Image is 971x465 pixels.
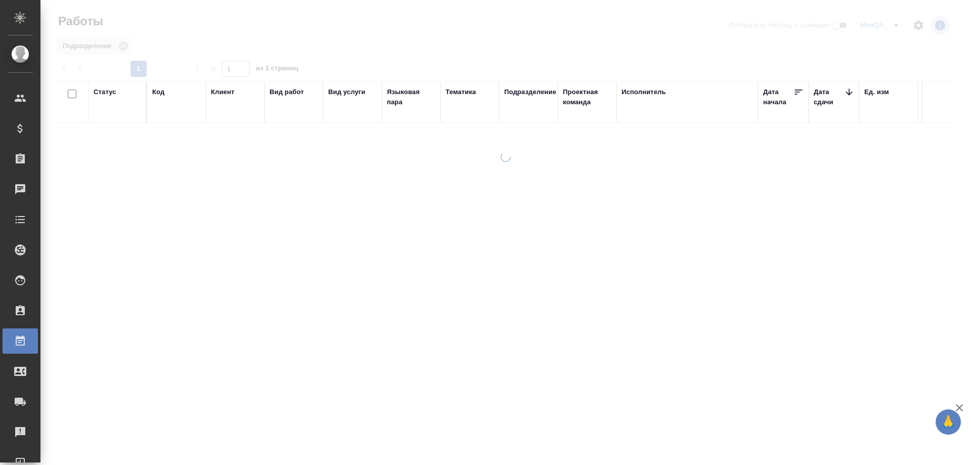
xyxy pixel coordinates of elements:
div: Проектная команда [563,87,611,107]
span: 🙏 [940,411,957,433]
div: Вид услуги [328,87,366,97]
div: Исполнитель [622,87,666,97]
div: Ед. изм [864,87,889,97]
div: Код [152,87,164,97]
div: Подразделение [504,87,556,97]
div: Вид работ [270,87,304,97]
div: Клиент [211,87,234,97]
div: Языковая пара [387,87,435,107]
div: Дата начала [763,87,793,107]
button: 🙏 [936,409,961,435]
div: Статус [94,87,116,97]
div: Дата сдачи [814,87,844,107]
div: Тематика [446,87,476,97]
